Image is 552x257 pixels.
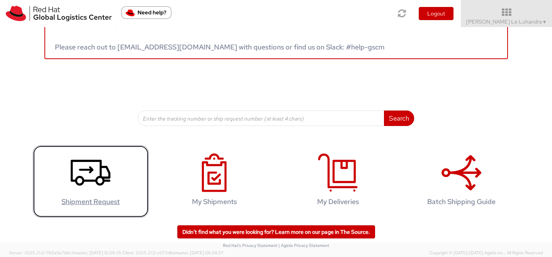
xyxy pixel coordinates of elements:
span: - none at the moment Please reach out to [EMAIL_ADDRESS][DOMAIN_NAME] with questions or find us o... [55,20,385,51]
img: rh-logistics-00dfa346123c4ec078e1.svg [6,6,112,21]
span: ▼ [542,19,547,25]
a: Didn't find what you were looking for? Learn more on our page in The Source. [177,225,375,238]
a: Red Hat's Privacy Statement [223,243,277,248]
h4: My Deliveries [288,198,388,206]
input: Enter the tracking number or ship request number (at least 4 chars) [138,111,384,126]
a: | Agistix Privacy Statement [279,243,329,248]
a: Shipment Request [33,145,149,218]
h4: My Shipments [165,198,264,206]
span: Client: 2025.21.0-c073d8a [122,250,224,255]
a: My Deliveries [280,145,396,218]
button: Search [384,111,414,126]
h4: Batch Shipping Guide [412,198,511,206]
span: master, [DATE] 08:04:37 [175,250,224,255]
button: Logout [419,7,453,20]
a: My Shipments [156,145,272,218]
span: Server: 2025.21.0-769a9a7b8c3 [9,250,121,255]
span: [PERSON_NAME] Le Luhandre [466,18,547,25]
span: master, [DATE] 10:09:35 [74,250,121,255]
a: Batch Shipping Guide [404,145,520,218]
h4: Shipment Request [41,198,141,206]
span: Copyright © [DATE]-[DATE] Agistix Inc., All Rights Reserved [430,250,543,256]
button: Need help? [121,6,172,19]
